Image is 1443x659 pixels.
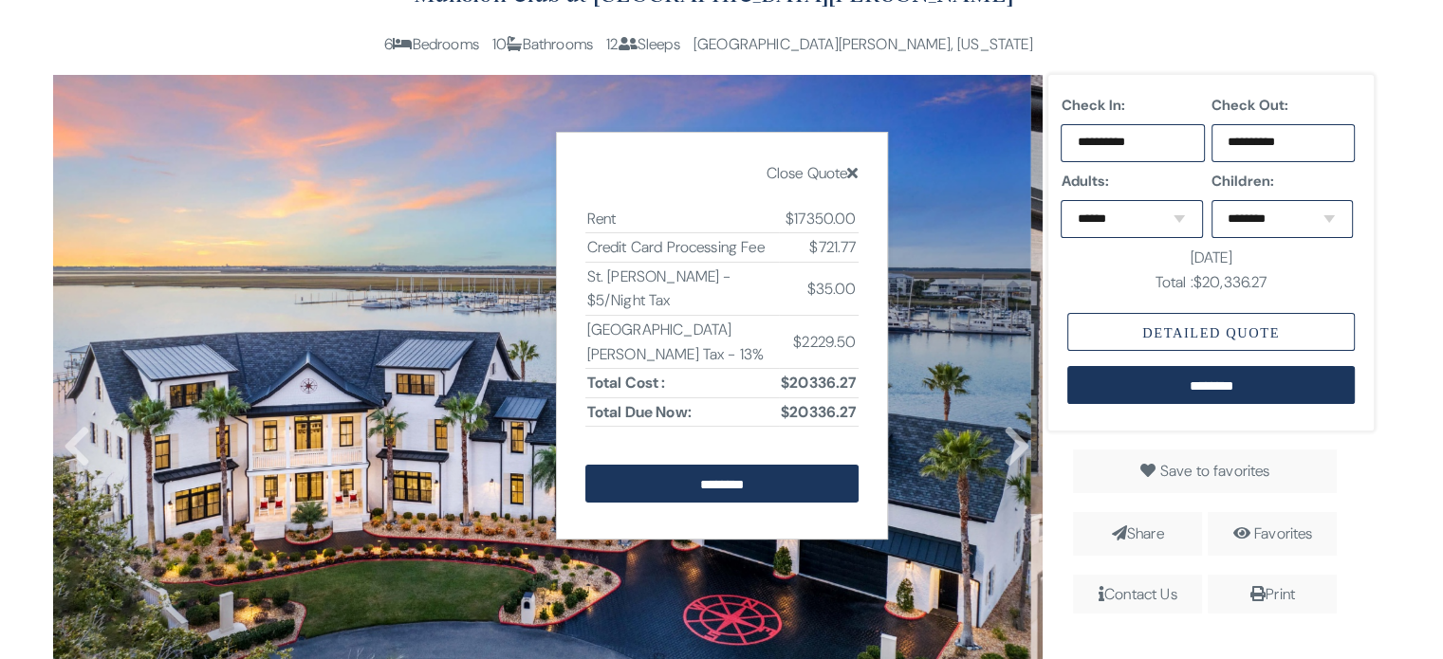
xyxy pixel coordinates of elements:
[1193,272,1267,292] span: $20,336.27
[585,205,780,233] td: Rent
[606,34,679,54] span: 12 Sleeps
[779,233,858,263] td: $721.77
[1067,313,1355,351] div: Detailed Quote
[492,34,593,54] span: 10 Bathrooms
[1073,575,1202,614] span: Contact Us
[1215,582,1329,607] div: Print
[694,34,1033,54] span: [GEOGRAPHIC_DATA][PERSON_NAME], [US_STATE]
[1212,170,1356,192] label: Children:
[1212,94,1356,117] label: Check Out:
[587,373,666,393] b: Total Cost :
[1067,246,1355,294] div: [DATE] Total :
[1160,461,1270,481] span: Save to favorites
[779,205,858,233] td: $17350.00
[585,315,780,368] td: [GEOGRAPHIC_DATA][PERSON_NAME] Tax - 13%
[781,402,856,422] b: $20336.27
[779,315,858,368] td: $2229.50
[781,373,856,393] b: $20336.27
[779,262,858,315] td: $35.00
[587,402,692,422] b: Total Due Now:
[1073,512,1202,556] span: Share
[384,34,479,54] span: 6 Bedrooms
[585,233,780,263] td: Credit Card Processing Fee
[585,161,859,186] div: Close Quote
[1061,94,1205,117] label: Check In:
[585,262,780,315] td: St. [PERSON_NAME] - $5/Night Tax
[1254,523,1312,543] a: Favorites
[1061,170,1205,192] label: Adults:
